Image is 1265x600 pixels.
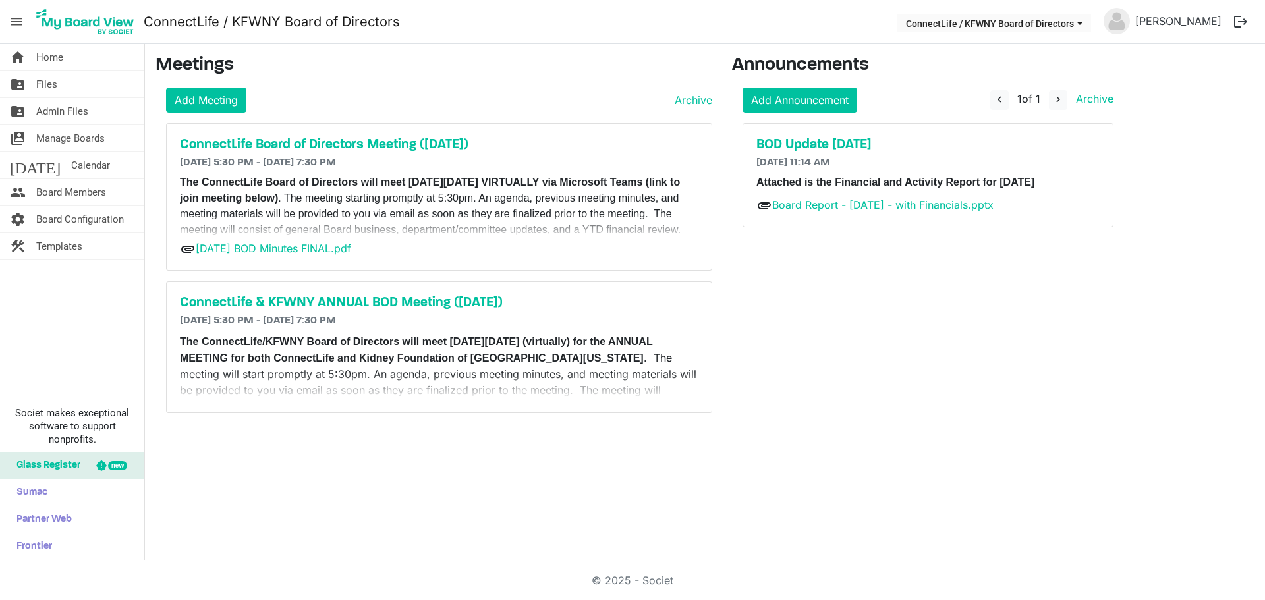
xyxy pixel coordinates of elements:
h3: Announcements [732,55,1124,77]
span: The ConnectLife/KFWNY Board of Directors will meet [DATE][DATE] (virtually) for the ANNUAL MEETIN... [180,336,652,364]
span: Glass Register [10,452,80,479]
span: Frontier [10,533,52,560]
button: logout [1227,8,1254,36]
a: Add Meeting [166,88,246,113]
h3: Meetings [155,55,712,77]
span: Board Configuration [36,206,124,232]
span: home [10,44,26,70]
span: navigate_before [994,94,1005,105]
a: © 2025 - Societ [592,574,673,587]
span: Board Members [36,179,106,205]
a: ConnectLife Board of Directors Meeting ([DATE]) [180,137,698,153]
h6: [DATE] 5:30 PM - [DATE] 7:30 PM [180,157,698,169]
a: ConnectLife & KFWNY ANNUAL BOD Meeting ([DATE]) [180,295,698,311]
span: menu [4,9,29,34]
span: folder_shared [10,71,26,97]
a: Board Report - [DATE] - with Financials.pptx [772,198,994,211]
div: new [108,461,127,470]
span: Templates [36,233,82,259]
a: My Board View Logo [32,5,144,38]
img: My Board View Logo [32,5,138,38]
span: of 1 [1017,92,1040,105]
span: The ConnectLife Board of Directors will meet [DATE][DATE] VIRTUALLY via Microsoft Teams (link to ... [180,177,680,204]
span: construction [10,233,26,259]
span: switch_account [10,125,26,151]
a: Archive [669,92,712,108]
a: Archive [1071,92,1113,105]
span: attachment [756,198,772,213]
span: [DATE] 11:14 AM [756,157,830,168]
button: ConnectLife / KFWNY Board of Directors dropdownbutton [897,14,1091,32]
h6: [DATE] 5:30 PM - [DATE] 7:30 PM [180,315,698,327]
p: . The meeting starting promptly at 5:30pm. An agenda, previous meeting minutes, and meeting mater... [180,175,698,269]
button: navigate_next [1049,90,1067,110]
span: Sumac [10,479,47,506]
span: people [10,179,26,205]
button: navigate_before [990,90,1009,110]
span: folder_shared [10,98,26,124]
span: Admin Files [36,98,88,124]
img: no-profile-picture.svg [1104,8,1130,34]
p: . The meeting will start promptly at 5:30pm. An agenda, previous meeting minutes, and meeting mat... [180,333,698,461]
span: Files [36,71,57,97]
span: settings [10,206,26,232]
a: [DATE] BOD Minutes FINAL.pdf [196,242,351,255]
a: ConnectLife / KFWNY Board of Directors [144,9,400,35]
span: Attached is the Financial and Activity Report for [DATE] [756,177,1034,188]
span: Manage Boards [36,125,105,151]
a: BOD Update [DATE] [756,137,1100,153]
span: Partner Web [10,506,72,533]
span: [DATE] [10,152,61,178]
span: Home [36,44,63,70]
a: Add Announcement [743,88,857,113]
a: [PERSON_NAME] [1130,8,1227,34]
span: attachment [180,241,196,257]
span: 1 [1017,92,1022,105]
span: navigate_next [1052,94,1064,105]
span: Calendar [71,152,110,178]
span: Societ makes exceptional software to support nonprofits. [6,406,138,446]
